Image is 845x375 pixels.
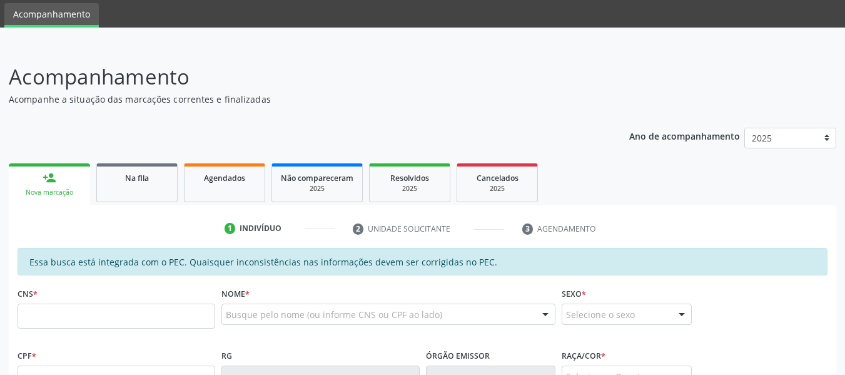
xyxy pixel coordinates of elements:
[226,308,442,321] span: Busque pelo nome (ou informe CNS ou CPF ao lado)
[562,346,605,366] label: Raça/cor
[477,173,519,183] span: Cancelados
[43,171,56,185] div: person_add
[18,248,827,275] div: Essa busca está integrada com o PEC. Quaisquer inconsistências nas informações devem ser corrigid...
[562,284,586,304] label: Sexo
[390,173,429,183] span: Resolvidos
[426,346,490,366] label: Órgão emissor
[566,308,635,321] span: Selecione o sexo
[125,173,149,183] span: Na fila
[18,188,81,197] div: Nova marcação
[204,173,245,183] span: Agendados
[221,284,250,304] label: Nome
[9,61,588,93] p: Acompanhamento
[240,223,281,234] div: Indivíduo
[9,93,588,106] p: Acompanhe a situação das marcações correntes e finalizadas
[629,128,740,143] p: Ano de acompanhamento
[18,284,38,304] label: CNS
[221,346,232,366] label: RG
[378,184,441,193] div: 2025
[281,184,353,193] div: 2025
[4,3,99,28] a: Acompanhamento
[466,184,529,193] div: 2025
[225,223,236,234] div: 1
[281,173,353,183] span: Não compareceram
